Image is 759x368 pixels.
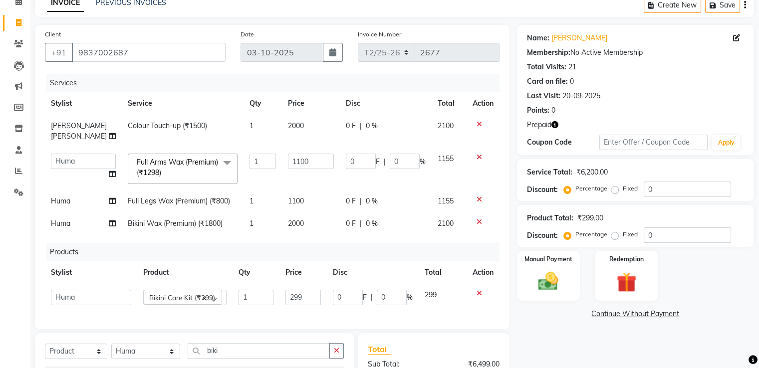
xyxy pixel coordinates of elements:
[45,261,137,284] th: Stylist
[128,196,230,205] span: Full Legs Wax (Premium) (₹800)
[340,92,432,115] th: Disc
[346,218,356,229] span: 0 F
[467,261,500,284] th: Action
[288,219,304,228] span: 2000
[282,92,340,115] th: Price
[419,261,466,284] th: Total
[45,92,122,115] th: Stylist
[279,261,327,284] th: Price
[527,62,566,72] div: Total Visits:
[407,292,413,303] span: %
[288,196,304,205] span: 1100
[527,120,551,130] span: Prepaid
[360,196,362,206] span: |
[366,218,378,229] span: 0 %
[250,219,253,228] span: 1
[366,121,378,131] span: 0 %
[358,30,401,39] label: Invoice Number
[241,30,254,39] label: Date
[438,219,454,228] span: 2100
[527,33,549,43] div: Name:
[532,270,564,293] img: _cash.svg
[577,213,603,223] div: ₹299.00
[576,167,608,178] div: ₹6,200.00
[568,62,576,72] div: 21
[371,292,373,303] span: |
[438,196,454,205] span: 1155
[360,218,362,229] span: |
[599,135,708,150] input: Enter Offer / Coupon Code
[384,157,386,167] span: |
[527,184,558,195] div: Discount:
[575,184,607,193] label: Percentage
[527,47,744,58] div: No Active Membership
[244,92,282,115] th: Qty
[420,157,426,167] span: %
[527,167,572,178] div: Service Total:
[137,261,232,284] th: Product
[527,213,573,223] div: Product Total:
[467,92,500,115] th: Action
[250,121,253,130] span: 1
[609,255,644,264] label: Redemption
[137,158,218,177] span: Full Arms Wax (Premium) (₹1298)
[161,168,166,177] a: x
[360,121,362,131] span: |
[438,121,454,130] span: 2100
[46,74,507,92] div: Services
[527,91,560,101] div: Last Visit:
[551,105,555,116] div: 0
[527,105,549,116] div: Points:
[712,135,740,150] button: Apply
[346,196,356,206] span: 0 F
[376,157,380,167] span: F
[128,219,223,228] span: Bikini Wax (Premium) (₹1800)
[327,261,419,284] th: Disc
[562,91,600,101] div: 20-09-2025
[149,293,215,302] span: Bikini Care Kit (₹299)
[188,343,329,359] input: Search or Scan
[527,137,599,148] div: Coupon Code
[233,261,279,284] th: Qty
[623,184,638,193] label: Fixed
[368,344,391,355] span: Total
[72,43,226,62] input: Search by Name/Mobile/Email/Code
[570,76,574,87] div: 0
[623,230,638,239] label: Fixed
[425,290,437,299] span: 299
[366,196,378,206] span: 0 %
[363,292,367,303] span: F
[551,33,607,43] a: [PERSON_NAME]
[527,47,570,58] div: Membership:
[432,92,467,115] th: Total
[51,121,107,141] span: [PERSON_NAME] [PERSON_NAME]
[575,230,607,239] label: Percentage
[288,121,304,130] span: 2000
[346,121,356,131] span: 0 F
[519,309,752,319] a: Continue Without Payment
[46,243,507,261] div: Products
[45,30,61,39] label: Client
[51,219,70,228] span: Huma
[527,76,568,87] div: Card on file:
[610,270,643,295] img: _gift.svg
[527,230,558,241] div: Discount:
[45,43,73,62] button: +91
[250,196,253,205] span: 1
[128,121,207,130] span: Colour Touch-up (₹1500)
[122,92,244,115] th: Service
[51,196,70,205] span: Huma
[524,255,572,264] label: Manual Payment
[438,154,454,163] span: 1155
